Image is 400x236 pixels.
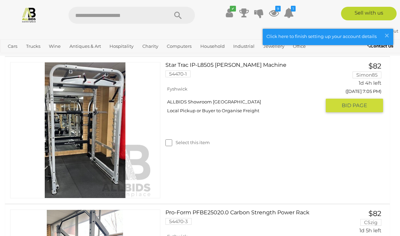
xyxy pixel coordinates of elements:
[290,41,308,52] a: Office
[230,6,236,12] i: ✔
[17,62,153,198] img: 54470-1a.jpg
[340,28,375,34] strong: Iamblichus74
[107,41,136,52] a: Hospitality
[165,139,210,146] label: Select this item
[367,43,393,48] b: Contact Us
[231,41,257,52] a: Industrial
[368,209,381,218] span: $82
[46,41,63,52] a: Wine
[291,6,296,12] i: 1
[384,29,390,42] span: ×
[341,7,397,20] a: Sell with us
[368,62,381,70] span: $82
[275,6,281,12] i: 9
[340,28,376,34] a: Iamblichus74
[171,210,321,230] a: Pro-Form PFBE25020.0 Carbon Strength Power Rack 54470-3
[23,41,43,52] a: Trucks
[164,41,194,52] a: Computers
[376,28,378,34] span: |
[140,41,161,52] a: Charity
[342,102,367,109] span: BID PAGE
[5,52,24,63] a: Sports
[261,41,287,52] a: Jewellery
[21,7,37,23] img: Allbids.com.au
[379,28,398,34] a: Sign Out
[224,7,234,19] a: ✔
[161,7,195,24] button: Search
[28,52,81,63] a: [GEOGRAPHIC_DATA]
[367,42,395,50] a: Contact Us
[198,41,227,52] a: Household
[67,41,104,52] a: Antiques & Art
[284,7,294,19] a: 1
[331,62,383,113] a: $82 Simon85 1d 4h left ([DATE] 7:05 PM) BID PAGE
[5,41,20,52] a: Cars
[326,99,383,112] button: BID PAGE
[269,7,279,19] a: 9
[171,62,321,82] a: Star Trac IP-L8505 [PERSON_NAME] Machine 54470-1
